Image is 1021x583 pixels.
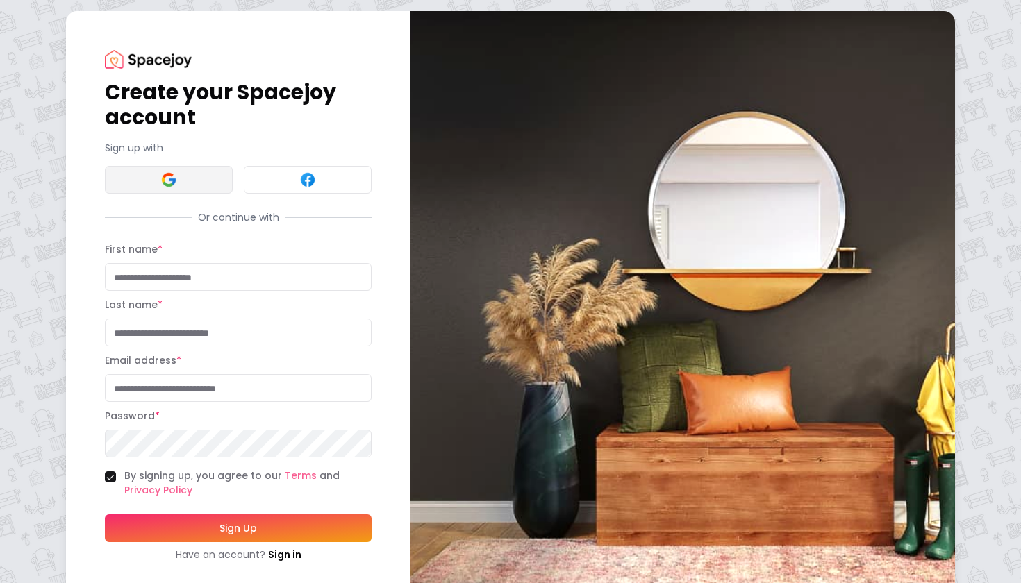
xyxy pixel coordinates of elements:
[285,468,317,482] a: Terms
[105,141,372,155] p: Sign up with
[192,210,285,224] span: Or continue with
[105,298,163,312] label: Last name
[105,548,372,561] div: Have an account?
[124,483,192,497] a: Privacy Policy
[105,409,160,423] label: Password
[105,50,192,69] img: Spacejoy Logo
[160,171,177,188] img: Google signin
[105,80,372,130] h1: Create your Spacejoy account
[105,242,163,256] label: First name
[124,468,372,498] label: By signing up, you agree to our and
[105,514,372,542] button: Sign Up
[105,353,181,367] label: Email address
[299,171,316,188] img: Facebook signin
[268,548,301,561] a: Sign in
